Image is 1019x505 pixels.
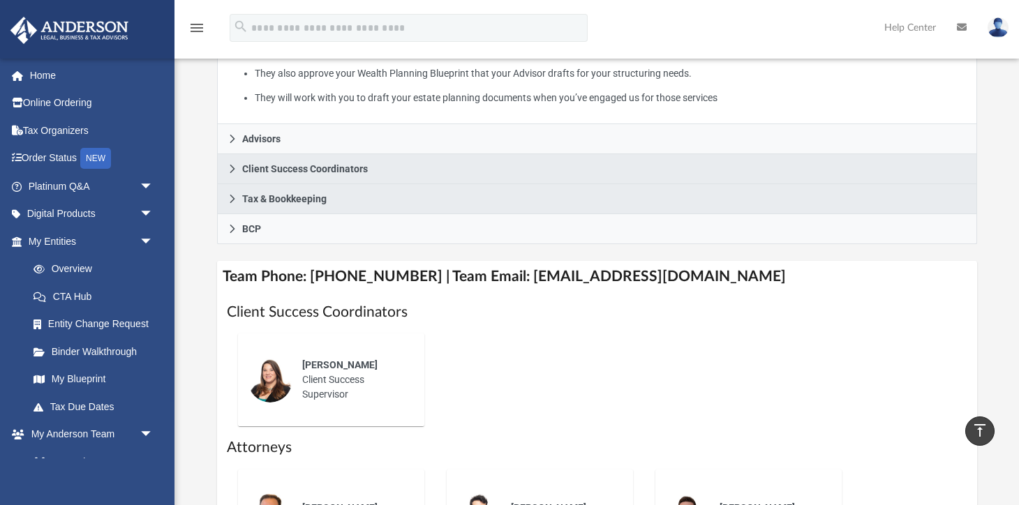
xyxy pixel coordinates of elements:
[217,214,977,244] a: BCP
[233,19,248,34] i: search
[140,172,168,201] span: arrow_drop_down
[242,164,368,174] span: Client Success Coordinators
[217,124,977,154] a: Advisors
[20,255,174,283] a: Overview
[20,365,168,393] a: My Blueprint
[10,421,168,449] a: My Anderson Teamarrow_drop_down
[10,200,174,228] a: Digital Productsarrow_drop_down
[242,224,261,234] span: BCP
[227,437,967,458] h1: Attorneys
[140,200,168,229] span: arrow_drop_down
[248,358,292,402] img: thumbnail
[10,227,174,255] a: My Entitiesarrow_drop_down
[217,154,977,184] a: Client Success Coordinators
[10,61,174,89] a: Home
[10,172,174,200] a: Platinum Q&Aarrow_drop_down
[302,359,378,370] span: [PERSON_NAME]
[20,282,174,310] a: CTA Hub
[965,416,995,446] a: vertical_align_top
[20,393,174,421] a: Tax Due Dates
[188,27,205,36] a: menu
[20,338,174,365] a: Binder Walkthrough
[242,194,327,204] span: Tax & Bookkeeping
[10,116,174,144] a: Tax Organizers
[255,65,967,82] li: They also approve your Wealth Planning Blueprint that your Advisor drafts for your structuring ne...
[217,184,977,214] a: Tax & Bookkeeping
[140,421,168,449] span: arrow_drop_down
[6,17,133,44] img: Anderson Advisors Platinum Portal
[988,17,1009,38] img: User Pic
[20,310,174,338] a: Entity Change Request
[10,144,174,173] a: Order StatusNEW
[10,89,174,117] a: Online Ordering
[188,20,205,36] i: menu
[217,261,977,292] h4: Team Phone: [PHONE_NUMBER] | Team Email: [EMAIL_ADDRESS][DOMAIN_NAME]
[242,134,281,144] span: Advisors
[227,302,967,322] h1: Client Success Coordinators
[292,348,415,412] div: Client Success Supervisor
[972,422,988,439] i: vertical_align_top
[255,89,967,107] li: They will work with you to draft your estate planning documents when you’ve engaged us for those ...
[20,448,161,476] a: My Anderson Team
[80,148,111,169] div: NEW
[140,227,168,256] span: arrow_drop_down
